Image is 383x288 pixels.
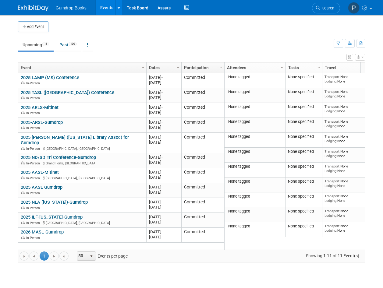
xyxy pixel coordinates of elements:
td: Committed [181,88,224,103]
span: Go to the first page [22,254,27,259]
div: [GEOGRAPHIC_DATA], [GEOGRAPHIC_DATA] [21,175,144,181]
div: [DATE] [149,214,179,220]
span: Transport: [324,104,340,109]
div: [DATE] [149,140,179,145]
div: None None [324,164,368,173]
a: Column Settings [217,62,224,72]
div: None specified [288,179,320,184]
span: Transport: [324,164,340,168]
div: None specified [288,164,320,169]
div: None tagged [227,164,283,169]
span: In-Person [26,81,42,85]
div: [DATE] [149,160,179,165]
div: None specified [288,75,320,79]
img: In-Person Event [21,236,25,239]
span: In-Person [26,96,42,100]
div: None specified [288,134,320,139]
img: In-Person Event [21,111,25,114]
div: [DATE] [149,205,179,210]
span: In-Person [26,126,42,130]
a: Go to the last page [59,251,69,261]
a: 2025 NLA ([US_STATE])-Gumdrop [21,199,88,205]
div: None None [324,134,368,143]
div: [DATE] [149,90,179,95]
span: In-Person [26,147,42,151]
a: Travel [325,62,367,73]
a: Go to the previous page [29,251,38,261]
a: Dates [149,62,177,73]
div: None specified [288,194,320,199]
div: [GEOGRAPHIC_DATA], [GEOGRAPHIC_DATA] [21,146,144,151]
span: Transport: [324,224,340,228]
div: None tagged [227,224,283,229]
span: In-Person [26,236,42,240]
a: Column Settings [175,62,181,72]
div: None None [324,194,368,203]
span: Transport: [324,209,340,213]
span: In-Person [26,191,42,195]
img: Pam Fitzgerald [348,2,360,14]
a: Participation [184,62,220,73]
span: - [161,170,163,174]
span: - [161,120,163,125]
div: None tagged [227,134,283,139]
span: Column Settings [140,65,145,70]
span: Column Settings [218,65,223,70]
span: Transport: [324,90,340,94]
div: None None [324,149,368,158]
img: ExhibitDay [18,5,48,11]
span: In-Person [26,176,42,180]
span: In-Person [26,161,42,165]
span: - [161,105,163,110]
div: [DATE] [149,110,179,115]
span: Transport: [324,194,340,198]
a: 2025 ILF-[US_STATE]-Gumdrop [21,214,83,220]
span: Lodging: [324,124,337,128]
a: 2025 ARLS-Mitinet [21,105,59,110]
span: 1 [40,251,49,261]
a: Upcoming11 [18,39,54,51]
span: Column Settings [176,65,180,70]
span: Gumdrop Books [56,5,87,10]
td: Committed [181,118,224,133]
img: In-Person Event [21,126,25,129]
div: None None [324,209,368,218]
span: In-Person [26,111,42,115]
div: None tagged [227,119,283,124]
td: Committed [181,213,224,228]
a: 2025 ND/SD Tri Conference-Gumdrop [21,155,96,160]
span: Lodging: [324,198,337,203]
td: Committed [181,73,224,88]
div: [DATE] [149,170,179,175]
div: None None [324,75,368,83]
span: Lodging: [324,213,337,218]
span: - [161,90,163,95]
td: Committed [181,168,224,183]
span: Column Settings [280,65,285,70]
div: None tagged [227,104,283,109]
div: None specified [288,104,320,109]
div: None specified [288,209,320,214]
td: Committed [181,183,224,198]
td: Committed [181,198,224,213]
span: Lodging: [324,228,337,233]
button: Add Event [18,21,48,32]
span: Lodging: [324,169,337,173]
span: Lodging: [324,184,337,188]
div: None specified [288,119,320,124]
span: - [161,215,163,219]
span: - [161,155,163,160]
span: Search [320,6,334,10]
span: - [161,185,163,189]
span: 11 [42,42,49,46]
div: [DATE] [149,75,179,80]
span: - [161,75,163,80]
td: Committed [181,228,224,243]
span: 100 [69,42,77,46]
div: None specified [288,149,320,154]
span: Transport: [324,75,340,79]
div: None None [324,90,368,98]
div: None None [324,179,368,188]
div: None tagged [227,209,283,214]
div: [DATE] [149,220,179,225]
